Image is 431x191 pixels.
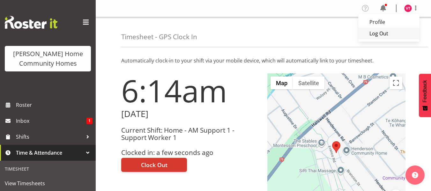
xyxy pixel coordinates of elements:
[16,148,83,158] span: Time & Attendance
[404,4,412,12] img: vanessa-thornley8527.jpg
[16,100,93,110] span: Roster
[86,118,93,124] span: 1
[358,28,420,39] a: Log Out
[2,162,94,175] div: Timesheet
[121,149,260,156] h3: Clocked in: a few seconds ago
[16,132,83,142] span: Shifts
[5,16,57,29] img: Rosterit website logo
[390,77,402,89] button: Toggle fullscreen view
[271,77,293,89] button: Show street map
[11,49,85,68] div: [PERSON_NAME] Home Community Homes
[121,127,260,142] h3: Current Shift: Home - AM Support 1 - Support Worker 1
[419,74,431,117] button: Feedback - Show survey
[121,73,260,108] h1: 6:14am
[412,172,418,178] img: help-xxl-2.png
[16,116,86,126] span: Inbox
[5,179,91,188] span: View Timesheets
[121,158,187,172] button: Clock Out
[121,57,405,64] p: Automatically clock-in to your shift via your mobile device, which will automatically link to you...
[121,109,260,119] h2: [DATE]
[293,77,324,89] button: Show satellite imagery
[358,16,420,28] a: Profile
[141,161,167,169] span: Clock Out
[121,33,197,40] h4: Timesheet - GPS Clock In
[422,80,428,102] span: Feedback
